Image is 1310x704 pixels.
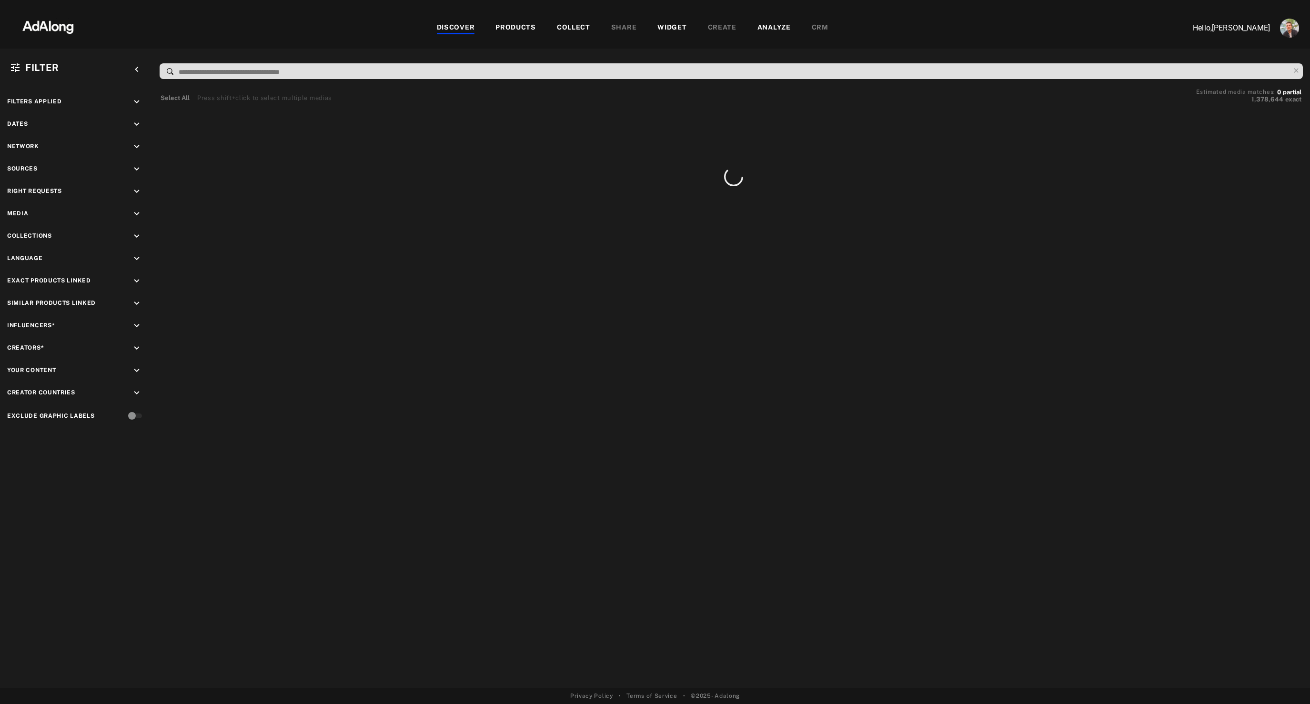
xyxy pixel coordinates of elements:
[161,93,190,103] button: Select All
[7,188,62,194] span: Right Requests
[7,277,91,284] span: Exact Products Linked
[691,692,740,700] span: © 2025 - Adalong
[1175,22,1270,34] p: Hello, [PERSON_NAME]
[131,64,142,75] i: keyboard_arrow_left
[131,119,142,130] i: keyboard_arrow_down
[131,321,142,331] i: keyboard_arrow_down
[25,62,59,73] span: Filter
[7,412,94,420] div: Exclude Graphic Labels
[757,22,791,34] div: ANALYZE
[131,343,142,353] i: keyboard_arrow_down
[131,298,142,309] i: keyboard_arrow_down
[7,389,75,396] span: Creator Countries
[7,210,29,217] span: Media
[812,22,828,34] div: CRM
[1251,96,1283,103] span: 1,378,644
[557,22,590,34] div: COLLECT
[197,93,332,103] div: Press shift+click to select multiple medias
[7,344,44,351] span: Creators*
[131,141,142,152] i: keyboard_arrow_down
[7,367,56,373] span: Your Content
[7,322,55,329] span: Influencers*
[7,255,43,261] span: Language
[6,12,90,40] img: 63233d7d88ed69de3c212112c67096b6.png
[131,231,142,241] i: keyboard_arrow_down
[708,22,736,34] div: CREATE
[1277,89,1281,96] span: 0
[7,165,38,172] span: Sources
[131,253,142,264] i: keyboard_arrow_down
[7,232,52,239] span: Collections
[131,276,142,286] i: keyboard_arrow_down
[657,22,686,34] div: WIDGET
[131,186,142,197] i: keyboard_arrow_down
[683,692,685,700] span: •
[626,692,677,700] a: Terms of Service
[1280,19,1299,38] img: ACg8ocLjEk1irI4XXb49MzUGwa4F_C3PpCyg-3CPbiuLEZrYEA=s96-c
[1278,16,1301,40] button: Account settings
[1196,89,1275,95] span: Estimated media matches:
[1277,90,1301,95] button: 0partial
[611,22,637,34] div: SHARE
[131,164,142,174] i: keyboard_arrow_down
[570,692,613,700] a: Privacy Policy
[131,365,142,376] i: keyboard_arrow_down
[7,300,96,306] span: Similar Products Linked
[1196,95,1301,104] button: 1,378,644exact
[7,121,28,127] span: Dates
[7,143,39,150] span: Network
[7,98,62,105] span: Filters applied
[495,22,536,34] div: PRODUCTS
[619,692,621,700] span: •
[131,97,142,107] i: keyboard_arrow_down
[131,388,142,398] i: keyboard_arrow_down
[131,209,142,219] i: keyboard_arrow_down
[437,22,475,34] div: DISCOVER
